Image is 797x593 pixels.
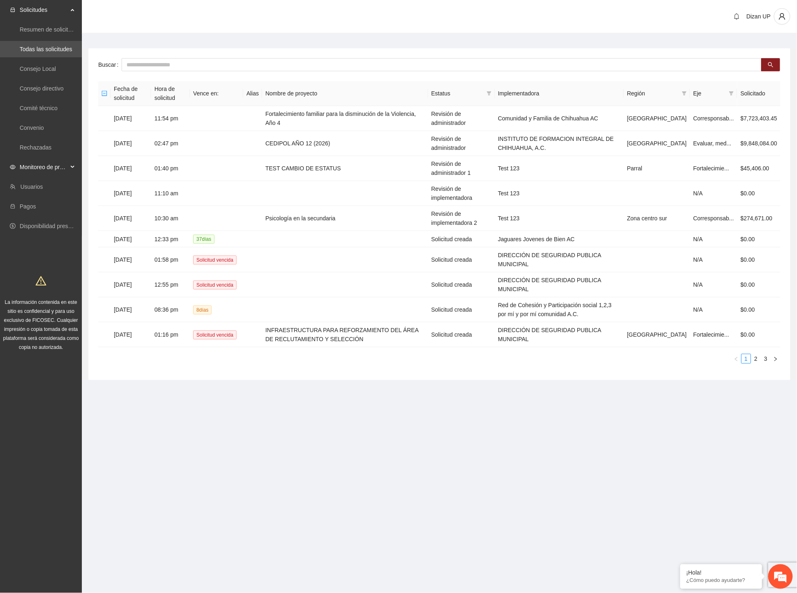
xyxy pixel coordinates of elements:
td: Revisión de administrador 1 [428,156,495,181]
td: Solicitud creada [428,247,495,272]
td: [DATE] [111,272,151,297]
td: N/A [690,181,738,206]
td: [DATE] [111,206,151,231]
div: Minimizar ventana de chat en vivo [134,4,154,24]
th: Solicitado [737,81,781,106]
p: ¿Cómo puedo ayudarte? [686,577,756,584]
span: Corresponsab... [693,115,734,122]
td: Test 123 [495,181,624,206]
td: $0.00 [737,322,781,347]
li: 3 [761,354,771,364]
td: Test 123 [495,156,624,181]
td: $0.00 [737,181,781,206]
td: Comunidad y Familia de Chihuahua AC [495,106,624,131]
button: right [771,354,781,364]
span: Estamos en línea. [47,109,113,192]
td: $0.00 [737,272,781,297]
td: Test 123 [495,206,624,231]
button: left [732,354,741,364]
li: Next Page [771,354,781,364]
span: warning [36,276,46,286]
td: [DATE] [111,156,151,181]
td: [GEOGRAPHIC_DATA] [624,131,690,156]
td: 11:54 pm [151,106,190,131]
span: left [734,357,739,362]
td: Solicitud creada [428,231,495,247]
td: $7,723,403.45 [737,106,781,131]
td: Zona centro sur [624,206,690,231]
td: CEDIPOL AÑO 12 (2026) [262,131,428,156]
span: user [774,13,790,20]
td: Psicología en la secundaria [262,206,428,231]
td: Revisión de implementadora [428,181,495,206]
button: search [761,58,780,71]
span: filter [680,87,689,100]
span: Corresponsab... [693,215,734,222]
li: 2 [751,354,761,364]
td: 12:55 pm [151,272,190,297]
td: DIRECCIÓN DE SEGURIDAD PUBLICA MUNICIPAL [495,247,624,272]
td: Jaguares Jovenes de Bien AC [495,231,624,247]
span: right [773,357,778,362]
td: [DATE] [111,181,151,206]
span: inbox [10,7,16,13]
span: search [768,62,774,68]
td: $0.00 [737,247,781,272]
a: Pagos [20,203,36,210]
td: Revisión de administrador [428,131,495,156]
span: Monitoreo de proyectos [20,159,68,175]
a: 2 [752,354,761,363]
span: minus-square [102,91,107,96]
td: Revisión de implementadora 2 [428,206,495,231]
td: [GEOGRAPHIC_DATA] [624,106,690,131]
label: Buscar [98,58,122,71]
td: 08:36 pm [151,297,190,322]
span: 8 día s [193,306,212,315]
span: filter [485,87,493,100]
th: Nombre de proyecto [262,81,428,106]
a: Convenio [20,124,44,131]
td: [DATE] [111,247,151,272]
textarea: Escriba su mensaje y pulse “Intro” [4,224,156,252]
a: Consejo Local [20,66,56,72]
td: INSTITUTO DE FORMACION INTEGRAL DE CHIHUAHUA, A.C. [495,131,624,156]
span: Dizan UP [747,13,771,20]
a: Resumen de solicitudes por aprobar [20,26,112,33]
li: Previous Page [732,354,741,364]
td: $0.00 [737,231,781,247]
td: 01:58 pm [151,247,190,272]
td: [DATE] [111,297,151,322]
span: Estatus [431,89,483,98]
td: 11:10 am [151,181,190,206]
td: $9,848,084.00 [737,131,781,156]
td: 01:16 pm [151,322,190,347]
td: Red de Cohesión y Participación social 1,2,3 por mí y por mí comunidad A.C. [495,297,624,322]
span: Solicitudes [20,2,68,18]
span: bell [731,13,743,20]
a: Disponibilidad presupuestal [20,223,90,229]
td: DIRECCIÓN DE SEGURIDAD PUBLICA MUNICIPAL [495,272,624,297]
th: Implementadora [495,81,624,106]
td: N/A [690,247,738,272]
td: INFRAESTRUCTURA PARA REFORZAMIENTO DEL ÁREA DE RECLUTAMIENTO Y SELECCIÓN [262,322,428,347]
td: [DATE] [111,231,151,247]
td: Solicitud creada [428,322,495,347]
td: Parral [624,156,690,181]
span: La información contenida en este sitio es confidencial y para uso exclusivo de FICOSEC. Cualquier... [3,299,79,350]
span: Solicitud vencida [193,256,237,265]
button: bell [730,10,743,23]
div: Chatee con nosotros ahora [43,42,138,52]
li: 1 [741,354,751,364]
span: Fortalecimie... [693,165,729,172]
td: [DATE] [111,131,151,156]
span: Evaluar, med... [693,140,732,147]
span: Fortalecimie... [693,331,729,338]
span: 37 día s [193,235,214,244]
td: 10:30 am [151,206,190,231]
span: filter [729,91,734,96]
span: Solicitud vencida [193,281,237,290]
a: 1 [742,354,751,363]
span: Solicitud vencida [193,330,237,340]
th: Alias [243,81,262,106]
td: Solicitud creada [428,297,495,322]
